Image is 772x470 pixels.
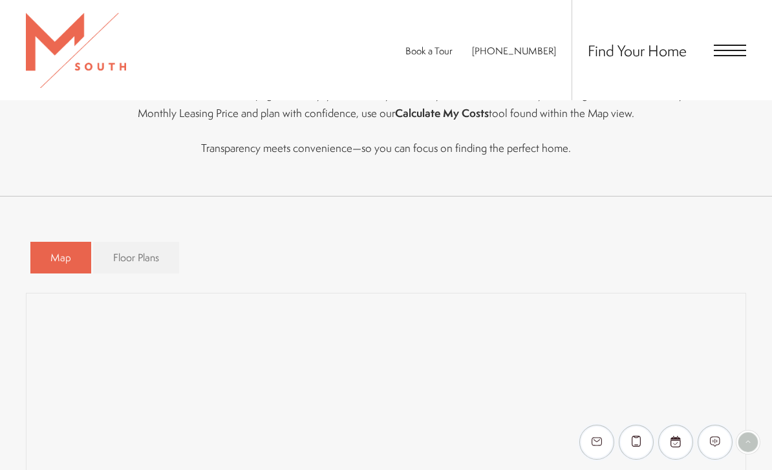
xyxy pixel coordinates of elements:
[588,40,687,61] a: Find Your Home
[26,13,126,88] img: MSouth
[395,105,489,120] strong: Calculate My Costs
[113,250,159,265] span: Floor Plans
[405,44,453,58] a: Book a Tour
[50,250,71,265] span: Map
[472,44,556,58] a: Call Us at 813-570-8014
[30,138,742,157] p: Transparency meets convenience—so you can focus on finding the perfect home.
[714,45,746,56] button: Open Menu
[472,44,556,58] span: [PHONE_NUMBER]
